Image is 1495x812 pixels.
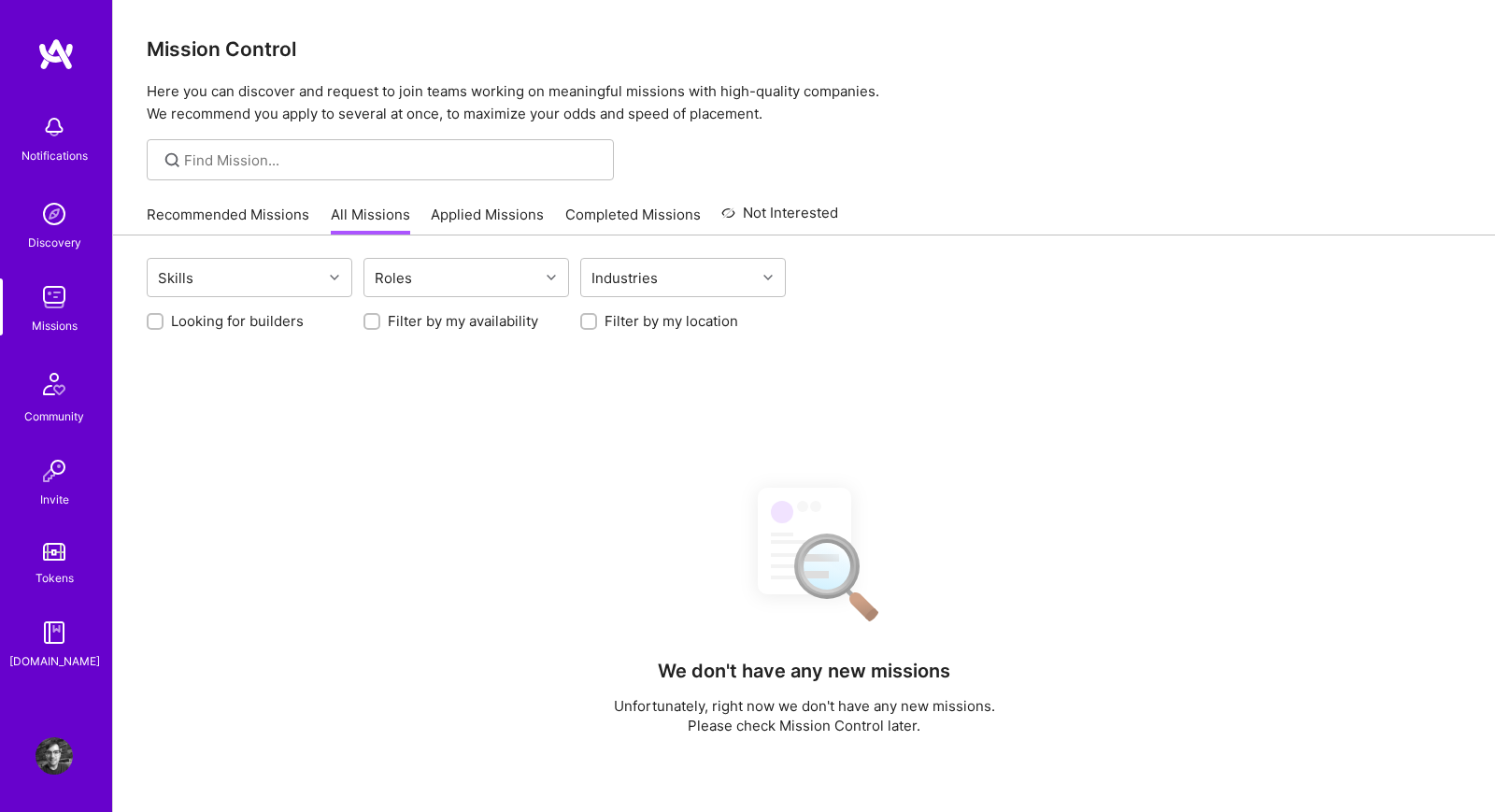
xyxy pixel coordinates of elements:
label: Looking for builders [171,311,304,331]
i: icon Chevron [547,273,556,282]
div: Tokens [36,568,74,588]
h3: Mission Control [147,37,1461,61]
a: Recommended Missions [147,205,309,235]
img: tokens [43,543,65,561]
div: Community [24,406,84,426]
img: No Results [725,471,884,634]
div: Discovery [28,233,81,252]
i: icon SearchGrey [162,150,183,171]
div: Invite [40,490,69,509]
div: Roles [370,264,417,292]
p: Please check Mission Control later. [614,716,995,735]
label: Filter by my availability [388,311,538,331]
p: Here you can discover and request to join teams working on meaningful missions with high-quality ... [147,80,1461,125]
a: Completed Missions [565,205,701,235]
img: teamwork [36,278,73,316]
div: Industries [587,264,662,292]
div: [DOMAIN_NAME] [9,651,100,671]
img: bell [36,108,73,146]
div: Missions [32,316,78,335]
i: icon Chevron [330,273,339,282]
div: Skills [153,264,198,292]
label: Filter by my location [605,311,738,331]
img: guide book [36,614,73,651]
img: Community [32,362,77,406]
a: Not Interested [721,202,838,235]
a: Applied Missions [431,205,544,235]
a: User Avatar [31,737,78,775]
img: User Avatar [36,737,73,775]
a: All Missions [331,205,410,235]
div: Notifications [21,146,88,165]
p: Unfortunately, right now we don't have any new missions. [614,696,995,716]
img: discovery [36,195,73,233]
input: Find Mission... [184,150,600,170]
h4: We don't have any new missions [658,660,950,682]
img: Invite [36,452,73,490]
i: icon Chevron [763,273,773,282]
img: logo [37,37,75,71]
